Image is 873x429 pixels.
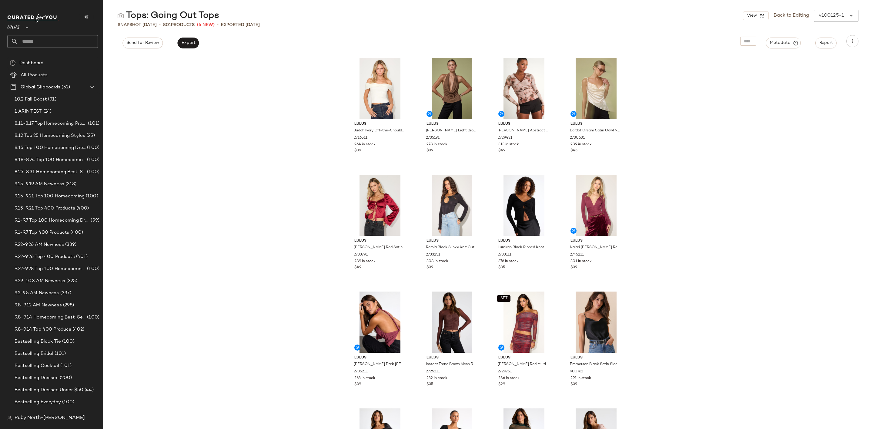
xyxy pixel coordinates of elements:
span: (337) [59,290,72,297]
span: Lumirah Black Ribbed Knot-Front Cutout Long Sleeve Top [498,245,549,250]
span: (200) [59,375,72,381]
span: Lulus [354,238,406,244]
span: (100) [86,266,99,272]
span: 8.12 Top 25 Homecoming Styles [15,132,85,139]
span: Bardot Cream Satin Cowl Neck Tie-Strap Cami Top [570,128,621,134]
span: $35 [498,265,505,270]
span: 232 in stock [426,376,447,381]
span: Bestselling Bridal [15,350,53,357]
button: View [743,11,768,20]
span: 2729431 [498,135,512,141]
span: Lulus [426,238,478,244]
span: Ruby North-[PERSON_NAME] [15,414,85,422]
span: 289 in stock [354,259,376,264]
span: 9.2-9.5 AM Newness [15,290,59,297]
span: (400) [75,205,89,212]
span: $39 [354,382,361,387]
span: 8.18-8.24 Top 100 Homecoming Dresses [15,157,86,163]
span: Naiari [PERSON_NAME] Red Slinky Knit Ruched Long Sleeve Bodysuit [570,245,621,250]
span: 9.29-10.3 AM Newness [15,278,65,285]
span: [PERSON_NAME] Red Satin Tie-Front Long Sleeve Top [354,245,405,250]
span: (100) [86,314,99,321]
img: 2735211_01_hero_2025-09-24.jpg [350,292,410,353]
span: 376 in stock [498,259,519,264]
span: (298) [62,302,74,309]
span: 10.2 Fall Boost [15,96,47,103]
span: 2733251 [426,252,440,258]
img: 13176966_2730631.jpg [566,58,627,119]
span: 289 in stock [570,142,592,147]
span: 278 in stock [426,142,447,147]
span: $39 [426,265,433,270]
span: (400) [69,229,83,236]
span: 9.8-9.14 Top 400 Producs [15,326,71,333]
span: 2735211 [354,369,368,375]
img: cfy_white_logo.C9jOOHJF.svg [7,14,59,22]
span: 8.15 Top 100 Homecoming Dresses [15,144,86,151]
span: 9.22-9.26 AM Newness [15,241,64,248]
span: $39 [426,148,433,153]
span: • [217,21,219,28]
span: Lulus [498,355,550,361]
span: Lulus [498,121,550,127]
span: Dashboard [19,60,43,67]
span: [PERSON_NAME] Abstract Mesh Ruffled Long Sleeve Top [498,128,549,134]
span: (100) [86,144,99,151]
span: SET [500,296,508,301]
span: (101) [87,120,99,127]
span: Send for Review [126,41,159,45]
span: 9.22-9.26 Top 400 Products [15,253,75,260]
span: 2730631 [570,135,585,141]
span: (25) [85,132,95,139]
img: svg%3e [7,416,12,421]
span: (91) [47,96,56,103]
button: Metadata [766,38,801,48]
span: (6 New) [197,22,215,28]
img: 2729431_02_front_2025-09-24.jpg [493,58,554,119]
span: 9.15-9.21 Top 400 Products [15,205,75,212]
span: $29 [498,382,505,387]
span: 264 in stock [354,142,376,147]
span: Lulus [570,121,622,127]
span: Instant Trend Brown Mesh Ruched Long Sleeve Top [426,362,477,367]
span: 801 [163,23,171,27]
div: Products [163,22,195,28]
span: Bestselling Black Tie [15,338,61,345]
span: 291 in stock [570,376,591,381]
span: $39 [570,382,577,387]
span: 1 ARIN TEST [15,108,42,115]
img: 10940501_900762.jpg [566,292,627,353]
span: • [159,21,161,28]
span: Ramia Black Slinky Knit Cutout Long Sleeve Bodysuit [426,245,477,250]
span: Snapshot [DATE] [118,22,157,28]
span: View [746,13,757,18]
span: Lulus [354,355,406,361]
span: Lulus [498,238,550,244]
button: Send for Review [122,38,163,48]
span: Bestselling Dresses Under $50 [15,387,83,394]
span: (325) [65,278,78,285]
span: (99) [89,217,99,224]
span: (100) [61,338,75,345]
span: (52) [60,84,70,91]
span: 308 in stock [426,259,448,264]
img: 2729751_01_hero_2025-09-23.jpg [493,292,554,353]
img: 2745211_02_front_2025-09-25.jpg [566,175,627,236]
span: Bestselling Cocktail [15,362,59,369]
span: Bestselling Formal [15,411,56,418]
span: 301 in stock [570,259,592,264]
span: [PERSON_NAME] Dark [PERSON_NAME] Cowl Neck Braided Backless Tank Top [354,362,405,367]
button: Export [177,38,199,48]
span: Export [181,41,195,45]
button: SET [497,295,510,302]
span: 2716511 [354,135,367,141]
span: 2745211 [570,252,584,258]
span: Lulus [570,355,622,361]
span: 2725211 [426,369,440,375]
span: 2733111 [498,252,511,258]
span: 9.22-9.28 Top 100 Homecoming Dresses [15,266,86,272]
span: (318) [64,181,77,188]
span: $49 [354,265,361,270]
span: Lulus [570,238,622,244]
span: 2729751 [498,369,512,375]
